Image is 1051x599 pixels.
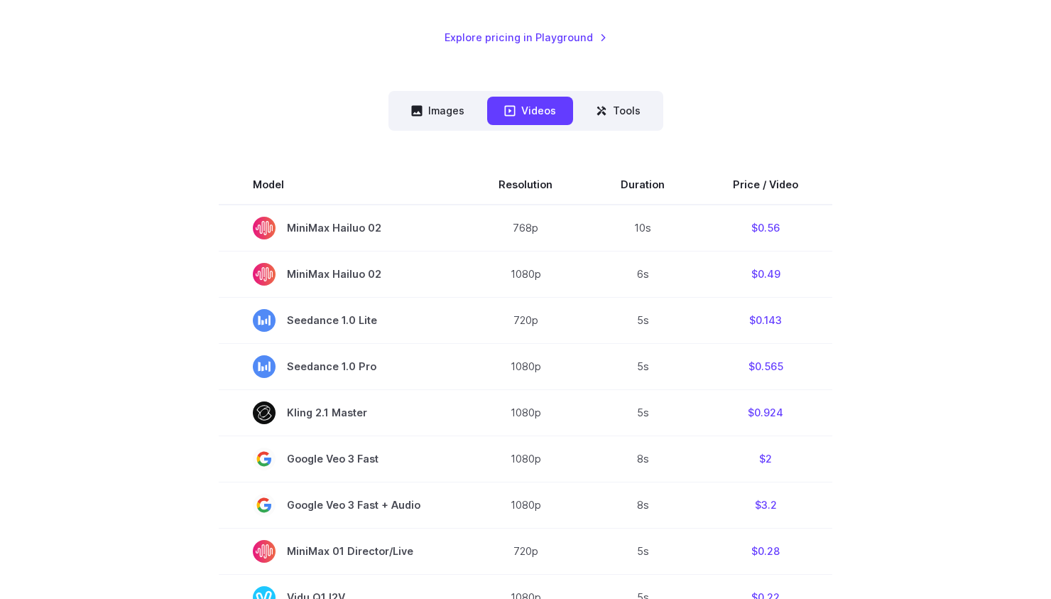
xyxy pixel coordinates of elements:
button: Images [394,97,481,124]
td: $2 [699,436,832,482]
th: Resolution [464,165,587,205]
td: 768p [464,205,587,252]
td: 10s [587,205,699,252]
td: 1080p [464,389,587,436]
td: 5s [587,389,699,436]
td: 5s [587,528,699,574]
th: Model [219,165,464,205]
td: $0.924 [699,389,832,436]
button: Videos [487,97,573,124]
td: 720p [464,297,587,343]
span: Seedance 1.0 Lite [253,309,430,332]
td: 8s [587,436,699,482]
span: MiniMax 01 Director/Live [253,540,430,563]
th: Price / Video [699,165,832,205]
a: Explore pricing in Playground [445,29,607,45]
td: 1080p [464,482,587,528]
td: 720p [464,528,587,574]
span: MiniMax Hailuo 02 [253,217,430,239]
span: Google Veo 3 Fast + Audio [253,494,430,517]
td: $3.2 [699,482,832,528]
span: Google Veo 3 Fast [253,448,430,470]
span: Seedance 1.0 Pro [253,355,430,378]
td: 1080p [464,251,587,297]
td: $0.143 [699,297,832,343]
th: Duration [587,165,699,205]
td: 1080p [464,436,587,482]
td: 5s [587,343,699,389]
td: 6s [587,251,699,297]
td: $0.49 [699,251,832,297]
button: Tools [579,97,658,124]
td: $0.56 [699,205,832,252]
td: 5s [587,297,699,343]
span: Kling 2.1 Master [253,401,430,424]
td: $0.28 [699,528,832,574]
td: $0.565 [699,343,832,389]
span: MiniMax Hailuo 02 [253,263,430,286]
td: 1080p [464,343,587,389]
td: 8s [587,482,699,528]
